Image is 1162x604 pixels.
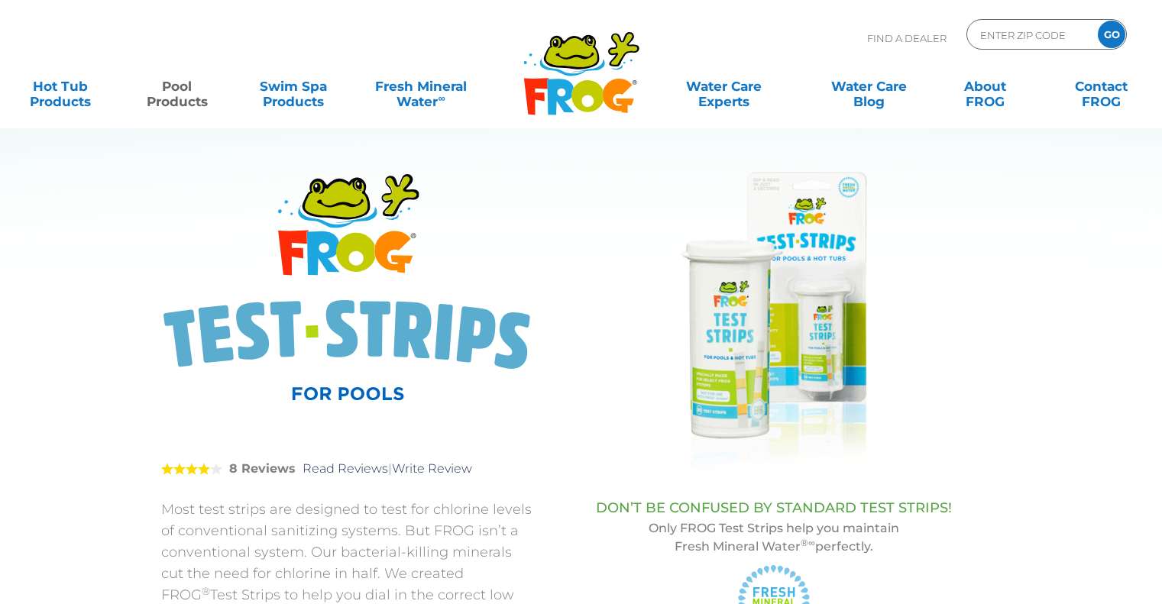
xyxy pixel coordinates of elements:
[131,71,222,102] a: PoolProducts
[438,92,445,104] sup: ∞
[979,24,1082,46] input: Zip Code Form
[867,19,947,57] p: Find A Dealer
[392,461,472,476] a: Write Review
[1098,21,1125,48] input: GO
[801,537,815,548] sup: ®∞
[570,500,979,515] h3: DON’T BE CONFUSED BY STANDARD TEST STRIPS!
[15,71,105,102] a: Hot TubProducts
[570,519,979,556] p: Only FROG Test Strips help you maintain Fresh Mineral Water perfectly.
[940,71,1030,102] a: AboutFROG
[364,71,477,102] a: Fresh MineralWater∞
[161,172,532,401] img: Product Logo
[824,71,914,102] a: Water CareBlog
[161,463,210,475] span: 4
[303,461,388,476] a: Read Reviews
[229,461,296,476] strong: 8 Reviews
[202,585,210,597] sup: ®
[161,439,532,499] div: |
[1057,71,1147,102] a: ContactFROG
[248,71,338,102] a: Swim SpaProducts
[650,71,798,102] a: Water CareExperts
